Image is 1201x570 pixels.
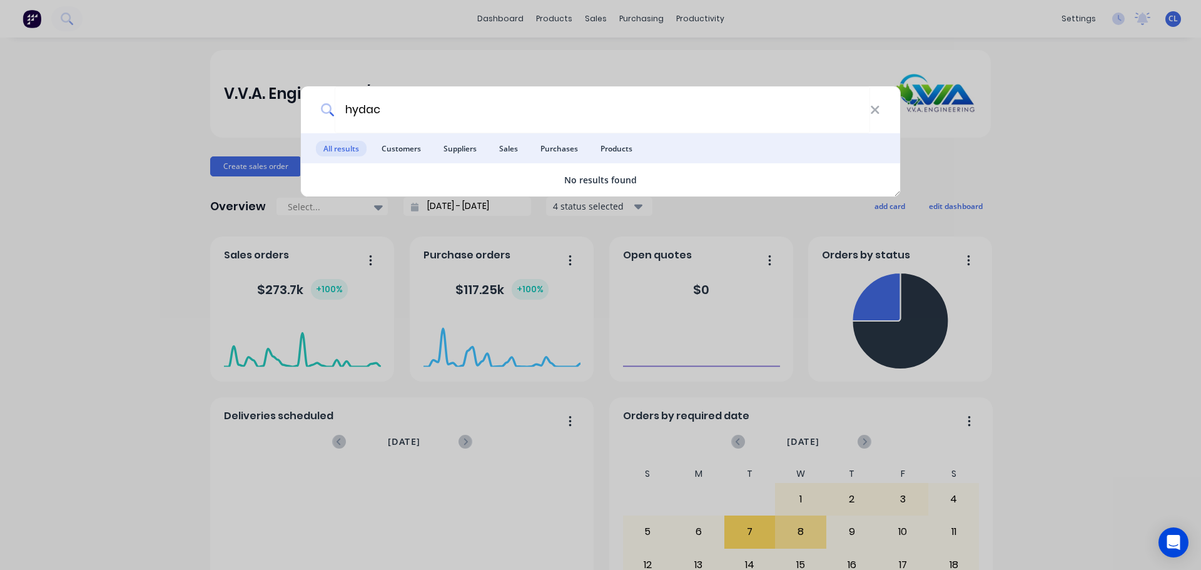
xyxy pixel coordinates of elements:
[301,173,900,186] div: No results found
[1158,527,1188,557] div: Open Intercom Messenger
[533,141,585,156] span: Purchases
[593,141,640,156] span: Products
[492,141,525,156] span: Sales
[374,141,428,156] span: Customers
[335,86,870,133] input: Start typing a customer or supplier name to create a new order...
[316,141,367,156] span: All results
[436,141,484,156] span: Suppliers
